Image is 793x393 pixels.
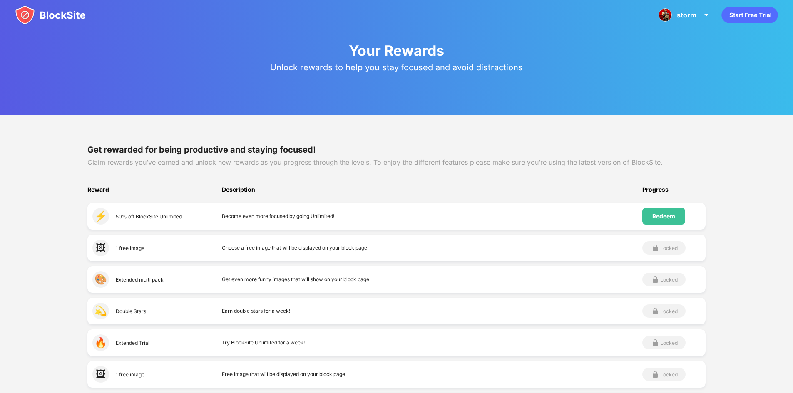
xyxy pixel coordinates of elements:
[650,306,660,316] img: grey-lock.svg
[116,340,149,346] div: Extended Trial
[642,186,706,203] div: Progress
[87,158,706,166] div: Claim rewards you’ve earned and unlock new rewards as you progress through the levels. To enjoy t...
[650,369,660,379] img: grey-lock.svg
[660,245,678,251] div: Locked
[92,271,109,288] div: 🎨
[87,186,222,203] div: Reward
[222,240,642,256] div: Choose a free image that will be displayed on your block page
[222,366,642,383] div: Free image that will be displayed on your block page!
[650,274,660,284] img: grey-lock.svg
[92,334,109,351] div: 🔥
[222,186,642,203] div: Description
[222,271,642,288] div: Get even more funny images that will show on your block page
[652,213,675,220] div: Redeem
[660,308,678,314] div: Locked
[660,340,678,346] div: Locked
[92,303,109,319] div: 💫
[87,145,706,155] div: Get rewarded for being productive and staying focused!
[650,243,660,253] img: grey-lock.svg
[222,303,642,319] div: Earn double stars for a week!
[659,8,672,22] img: ACg8ocLA3vZG_UgDBaJnxTODSkChE2XfDuY9J1sgzpHBxV_SEdZEso8=s96-c
[15,5,86,25] img: blocksite-icon.svg
[116,308,146,314] div: Double Stars
[92,208,109,225] div: ⚡️
[116,245,144,251] div: 1 free image
[92,366,109,383] div: 🖼
[116,213,182,220] div: 50% off BlockSite Unlimited
[222,208,642,225] div: Become even more focused by going Unlimited!
[677,11,696,19] div: storm
[650,338,660,348] img: grey-lock.svg
[222,334,642,351] div: Try BlockSite Unlimited for a week!
[116,277,164,283] div: Extended multi pack
[92,240,109,256] div: 🖼
[660,371,678,378] div: Locked
[721,7,778,23] div: animation
[660,277,678,283] div: Locked
[116,371,144,378] div: 1 free image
